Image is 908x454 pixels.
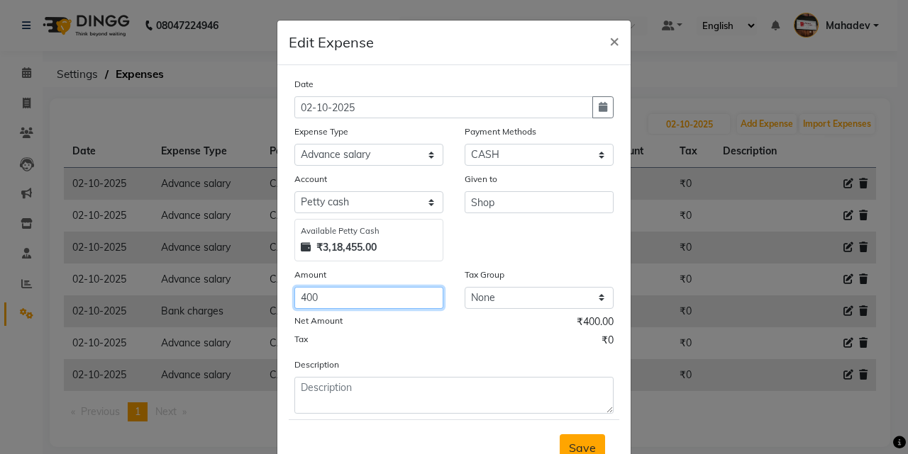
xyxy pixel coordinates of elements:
[577,314,614,333] span: ₹400.00
[294,268,326,281] label: Amount
[289,32,374,53] h5: Edit Expense
[465,268,504,281] label: Tax Group
[316,240,377,255] strong: ₹3,18,455.00
[465,125,536,138] label: Payment Methods
[465,191,614,213] input: Given to
[465,173,497,186] label: Given to
[294,333,308,346] label: Tax
[301,225,437,237] div: Available Petty Cash
[294,78,314,91] label: Date
[294,125,348,138] label: Expense Type
[294,173,327,186] label: Account
[294,314,343,327] label: Net Amount
[294,358,339,371] label: Description
[609,30,619,51] span: ×
[598,21,631,60] button: Close
[602,333,614,351] span: ₹0
[294,287,443,309] input: Amount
